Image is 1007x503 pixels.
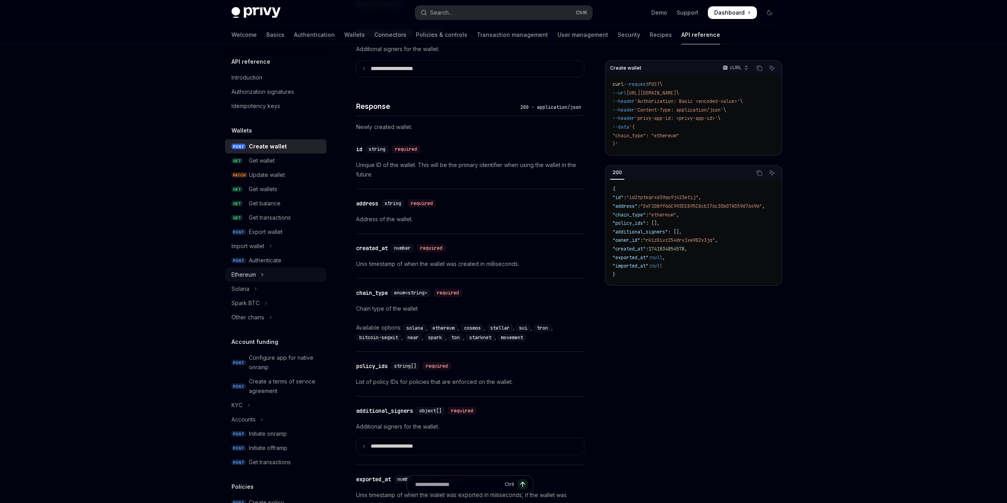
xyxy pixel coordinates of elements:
[613,133,679,139] span: "chain_type": "ethereum"
[626,90,676,96] span: [URL][DOMAIN_NAME]
[613,98,635,104] span: --header
[429,323,461,332] div: ,
[408,199,436,207] div: required
[356,334,401,342] code: bitcoin-segwit
[225,70,326,85] a: Introduction
[646,246,649,252] span: :
[517,103,584,111] div: 200 - application/json
[649,263,651,269] span: :
[225,455,326,469] a: POSTGet transactions
[740,98,743,104] span: \
[649,81,660,87] span: POST
[403,323,429,332] div: ,
[613,271,615,278] span: }
[231,25,257,44] a: Welcome
[613,115,635,121] span: --header
[225,182,326,196] a: GETGet wallets
[651,254,662,261] span: null
[613,194,624,201] span: "id"
[613,254,649,261] span: "exported_at"
[249,142,287,151] div: Create wallet
[448,334,463,342] code: ton
[718,115,721,121] span: \
[225,196,326,211] a: GETGet balance
[624,81,649,87] span: --request
[651,263,662,269] span: null
[394,363,416,369] span: string[]
[231,431,246,437] span: POST
[762,203,765,209] span: ,
[487,323,516,332] div: ,
[356,199,378,207] div: address
[425,332,448,342] div: ,
[356,44,584,54] p: Additional signers for the wallet.
[425,334,445,342] code: spark
[403,324,426,332] code: solana
[231,73,262,82] div: Introduction
[640,237,643,243] span: :
[249,457,291,467] div: Get transactions
[534,324,551,332] code: tron
[231,298,260,308] div: Spark BTC
[676,212,679,218] span: ,
[394,290,427,296] span: enum<string>
[649,212,676,218] span: "ethereum"
[225,168,326,182] a: PATCHUpdate wallet
[249,443,287,453] div: Initiate offramp
[266,25,284,44] a: Basics
[626,194,698,201] span: "id2tptkqrxd39qo9j423etij"
[231,186,243,192] span: GET
[231,201,243,207] span: GET
[635,98,740,104] span: 'Authorization: Basic <encoded-value>'
[231,360,246,366] span: POST
[477,25,548,44] a: Transaction management
[356,214,584,224] p: Address of the wallet.
[294,25,335,44] a: Authentication
[646,212,649,218] span: :
[635,107,723,113] span: 'Content-Type: application/json'
[231,415,256,424] div: Accounts
[344,25,365,44] a: Wallets
[613,186,615,192] span: {
[394,245,411,251] span: number
[249,353,322,372] div: Configure app for native onramp
[225,296,326,310] button: Toggle Spark BTC section
[249,170,285,180] div: Update wallet
[613,237,640,243] span: "owner_id"
[681,25,720,44] a: API reference
[404,332,425,342] div: ,
[385,200,401,207] span: string
[718,61,752,75] button: cURL
[231,158,243,164] span: GET
[231,459,246,465] span: POST
[225,139,326,154] a: POSTCreate wallet
[558,25,608,44] a: User management
[649,246,685,252] span: 1741834854578
[249,213,291,222] div: Get transactions
[231,401,243,410] div: KYC
[225,351,326,374] a: POSTConfigure app for native onramp
[715,237,718,243] span: ,
[643,237,715,243] span: "rkiz0ivz254drv1xw982v3jq"
[423,362,451,370] div: required
[249,156,275,165] div: Get wallet
[448,332,466,342] div: ,
[404,334,422,342] code: near
[613,141,618,147] span: }'
[356,160,584,179] p: Unique ID of the wallet. This will be the primary identifier when using the wallet in the future.
[231,172,247,178] span: PATCH
[415,6,592,20] button: Open search
[356,244,388,252] div: created_at
[225,427,326,441] a: POSTInitiate onramp
[660,81,662,87] span: \
[763,6,776,19] button: Toggle dark mode
[249,256,281,265] div: Authenticate
[516,324,531,332] code: sui
[231,126,252,135] h5: Wallets
[231,270,256,279] div: Ethereum
[685,246,687,252] span: ,
[498,334,526,342] code: movement
[629,124,635,130] span: '{
[613,81,624,87] span: curl
[249,429,287,438] div: Initiate onramp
